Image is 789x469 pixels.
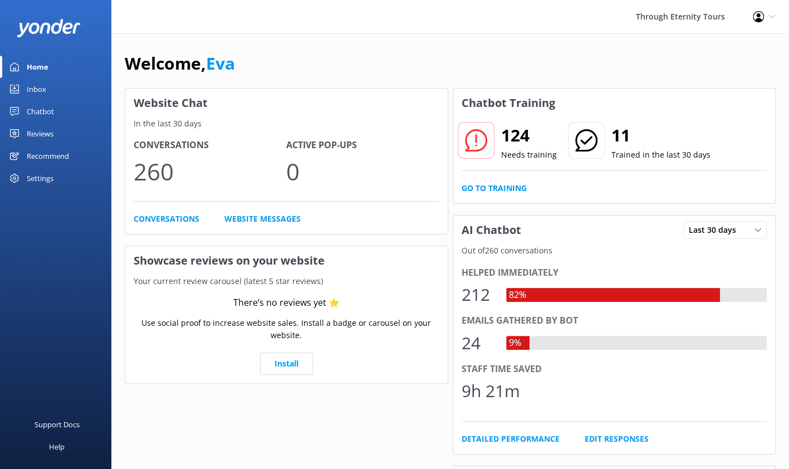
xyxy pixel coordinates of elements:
span: Last 30 days [689,224,743,236]
p: 0 [286,153,439,190]
h3: Showcase reviews on your website [125,246,448,275]
a: Detailed Performance [462,433,560,445]
div: 82% [506,288,529,302]
p: Needs training [501,149,557,161]
div: Home [27,56,48,78]
div: Helped immediately [462,266,767,280]
div: Chatbot [27,100,54,123]
a: Install [260,353,313,375]
div: Staff time saved [462,362,767,377]
div: Recommend [27,145,69,167]
h2: 124 [501,122,557,149]
div: 9% [506,336,524,350]
div: Inbox [27,78,46,100]
h3: Website Chat [125,89,448,118]
p: Out of 260 conversations [453,245,776,257]
div: Settings [27,167,53,189]
div: 212 [462,281,495,308]
p: In the last 30 days [125,118,448,130]
div: There’s no reviews yet ⭐ [233,296,340,310]
a: Edit Responses [585,433,649,445]
a: Conversations [134,213,199,225]
p: Use social proof to increase website sales. Install a badge or carousel on your website. [134,317,439,342]
h4: Active Pop-ups [286,138,439,153]
div: Reviews [27,123,53,145]
div: 24 [462,330,495,356]
div: Help [49,436,65,458]
h3: Chatbot Training [453,89,563,118]
div: 9h 21m [462,378,520,404]
p: Your current review carousel (latest 5 star reviews) [125,275,448,287]
h2: 11 [611,122,710,149]
p: Trained in the last 30 days [611,149,710,161]
a: Eva [206,52,235,75]
div: Support Docs [35,413,80,436]
a: Website Messages [224,213,301,225]
img: yonder-white-logo.png [17,19,81,37]
h1: Welcome, [125,50,235,77]
a: Go to Training [462,182,527,194]
p: 260 [134,153,286,190]
div: Emails gathered by bot [462,314,767,328]
h4: Conversations [134,138,286,153]
h3: AI Chatbot [453,216,530,245]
